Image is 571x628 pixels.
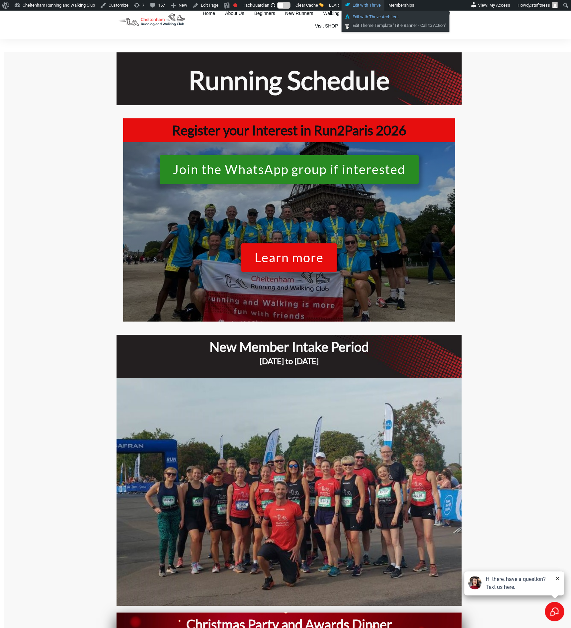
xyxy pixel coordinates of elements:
[160,155,419,184] a: Join the WhatsApp group if interested
[254,9,275,18] a: Beginners
[126,122,452,139] h1: Register your Interest in Run2Paris 2026
[255,251,324,268] span: Learn more
[120,338,458,355] h1: New Member Intake Period
[120,355,458,375] h3: [DATE] to [DATE]
[203,9,215,18] a: Home
[225,9,244,18] a: About Us
[295,3,318,8] span: Clear Cache
[342,21,449,30] a: Edit Theme Template "Title Banner - Call to Action"
[123,63,455,97] h1: Running Schedule
[285,9,313,18] a: New Runners
[342,13,449,21] a: Edit with Thrive Architect
[319,3,324,7] img: 🧽
[531,3,550,8] span: stsfitness
[323,9,340,18] a: Walking
[113,9,190,31] img: Decathlon
[315,21,338,31] a: Visit SHOP
[241,243,337,272] a: Learn more
[233,3,237,7] div: Focus keyphrase not set
[173,162,406,180] span: Join the WhatsApp group if interested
